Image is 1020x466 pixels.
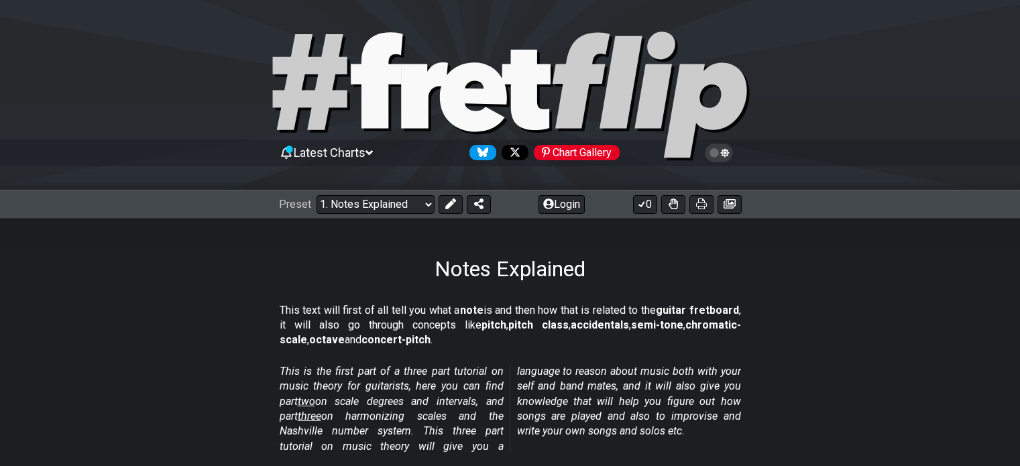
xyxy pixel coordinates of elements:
span: Preset [279,198,311,211]
strong: pitch class [508,318,569,331]
em: This is the first part of a three part tutorial on music theory for guitarists, here you can find... [280,365,741,453]
strong: pitch [481,318,506,331]
button: 0 [633,195,657,214]
span: Latest Charts [294,145,365,160]
a: Follow #fretflip at Bluesky [464,145,496,160]
div: Chart Gallery [534,145,620,160]
h1: Notes Explained [435,256,585,282]
strong: semi-tone [631,318,683,331]
span: Toggle light / dark theme [712,147,727,159]
button: Toggle Dexterity for all fretkits [661,195,685,214]
a: Follow #fretflip at X [496,145,528,160]
a: #fretflip at Pinterest [528,145,620,160]
strong: guitar fretboard [656,304,739,316]
strong: concert-pitch [361,333,431,346]
button: Print [689,195,714,214]
button: Login [539,195,585,214]
span: three [298,410,321,422]
strong: accidentals [571,318,629,331]
span: two [298,395,315,408]
button: Share Preset [467,195,491,214]
strong: octave [309,333,345,346]
button: Create image [718,195,742,214]
strong: note [460,304,484,316]
button: Edit Preset [439,195,463,214]
p: This text will first of all tell you what a is and then how that is related to the , it will also... [280,303,741,348]
select: Preset [317,195,435,214]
